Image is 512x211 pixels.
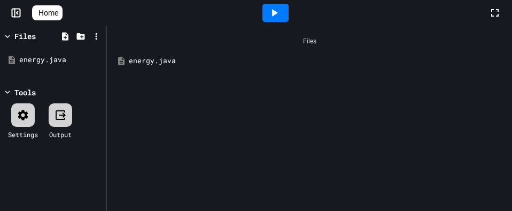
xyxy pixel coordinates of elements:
[8,130,38,139] div: Settings
[49,130,72,139] div: Output
[38,7,58,18] span: Home
[19,55,103,65] div: energy.java
[112,31,507,51] div: Files
[129,56,506,66] div: energy.java
[14,87,36,98] div: Tools
[32,5,63,20] a: Home
[14,31,36,42] div: Files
